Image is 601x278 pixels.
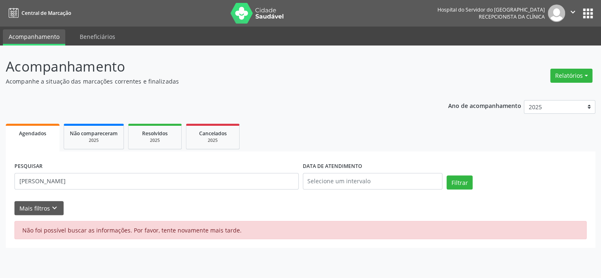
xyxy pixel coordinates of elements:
[6,6,71,20] a: Central de Marcação
[192,137,233,144] div: 2025
[6,77,418,86] p: Acompanhe a situação das marcações correntes e finalizadas
[303,160,362,173] label: DATA DE ATENDIMENTO
[581,6,595,21] button: apps
[14,201,64,216] button: Mais filtroskeyboard_arrow_down
[14,160,43,173] label: PESQUISAR
[70,130,118,137] span: Não compareceram
[50,204,59,213] i: keyboard_arrow_down
[142,130,168,137] span: Resolvidos
[3,29,65,46] a: Acompanhamento
[199,130,227,137] span: Cancelados
[303,173,443,189] input: Selecione um intervalo
[550,69,592,83] button: Relatórios
[14,221,587,239] div: Não foi possível buscar as informações. Por favor, tente novamente mais tarde.
[548,5,565,22] img: img
[479,13,545,20] span: Recepcionista da clínica
[74,29,121,44] a: Beneficiários
[568,7,577,17] i: 
[134,137,176,144] div: 2025
[21,10,71,17] span: Central de Marcação
[448,100,521,110] p: Ano de acompanhamento
[6,56,418,77] p: Acompanhamento
[437,6,545,13] div: Hospital do Servidor do [GEOGRAPHIC_DATA]
[70,137,118,144] div: 2025
[19,130,46,137] span: Agendados
[447,175,473,189] button: Filtrar
[565,5,581,22] button: 
[14,173,299,189] input: Nome, código do beneficiário ou CPF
